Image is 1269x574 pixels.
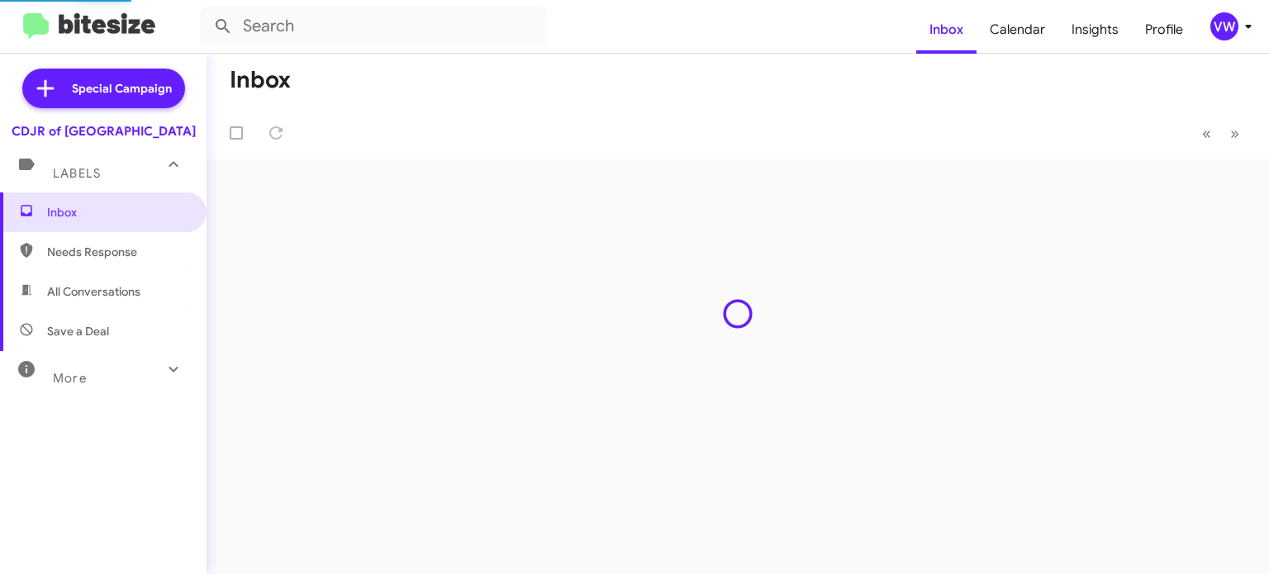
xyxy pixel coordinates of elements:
span: All Conversations [47,283,140,300]
span: Inbox [47,204,188,221]
a: Insights [1058,6,1132,54]
span: Special Campaign [72,80,172,97]
button: Previous [1192,116,1221,150]
span: « [1202,123,1211,144]
input: Search [200,7,547,46]
a: Calendar [977,6,1058,54]
div: vw [1210,12,1238,40]
a: Special Campaign [22,69,185,108]
a: Inbox [916,6,977,54]
h1: Inbox [230,67,291,93]
span: Needs Response [47,244,188,260]
span: Labels [53,166,101,181]
nav: Page navigation example [1193,116,1249,150]
span: » [1230,123,1239,144]
div: CDJR of [GEOGRAPHIC_DATA] [12,123,196,140]
span: More [53,371,87,386]
span: Save a Deal [47,323,109,339]
a: Profile [1132,6,1196,54]
button: vw [1196,12,1251,40]
button: Next [1220,116,1249,150]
